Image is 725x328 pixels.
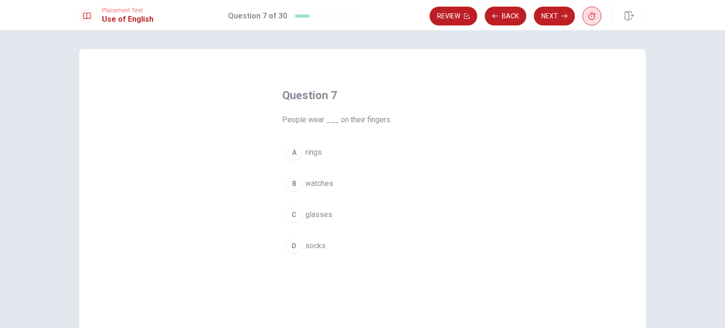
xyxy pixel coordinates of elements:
[305,209,332,220] span: glasses
[282,88,443,103] h4: Question 7
[305,147,322,158] span: rings
[102,14,153,25] h1: Use of English
[287,145,302,160] div: A
[485,7,526,25] button: Back
[305,240,326,252] span: socks
[102,7,153,14] span: Placement Test
[287,176,302,191] div: B
[282,141,443,164] button: Arings
[305,178,333,189] span: watches
[282,172,443,195] button: Bwatches
[282,234,443,258] button: Dsocks
[228,10,287,22] h1: Question 7 of 30
[287,207,302,222] div: C
[430,7,477,25] button: Review
[282,114,443,126] span: People wear ___ on their fingers.
[534,7,575,25] button: Next
[287,238,302,253] div: D
[282,203,443,227] button: Cglasses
